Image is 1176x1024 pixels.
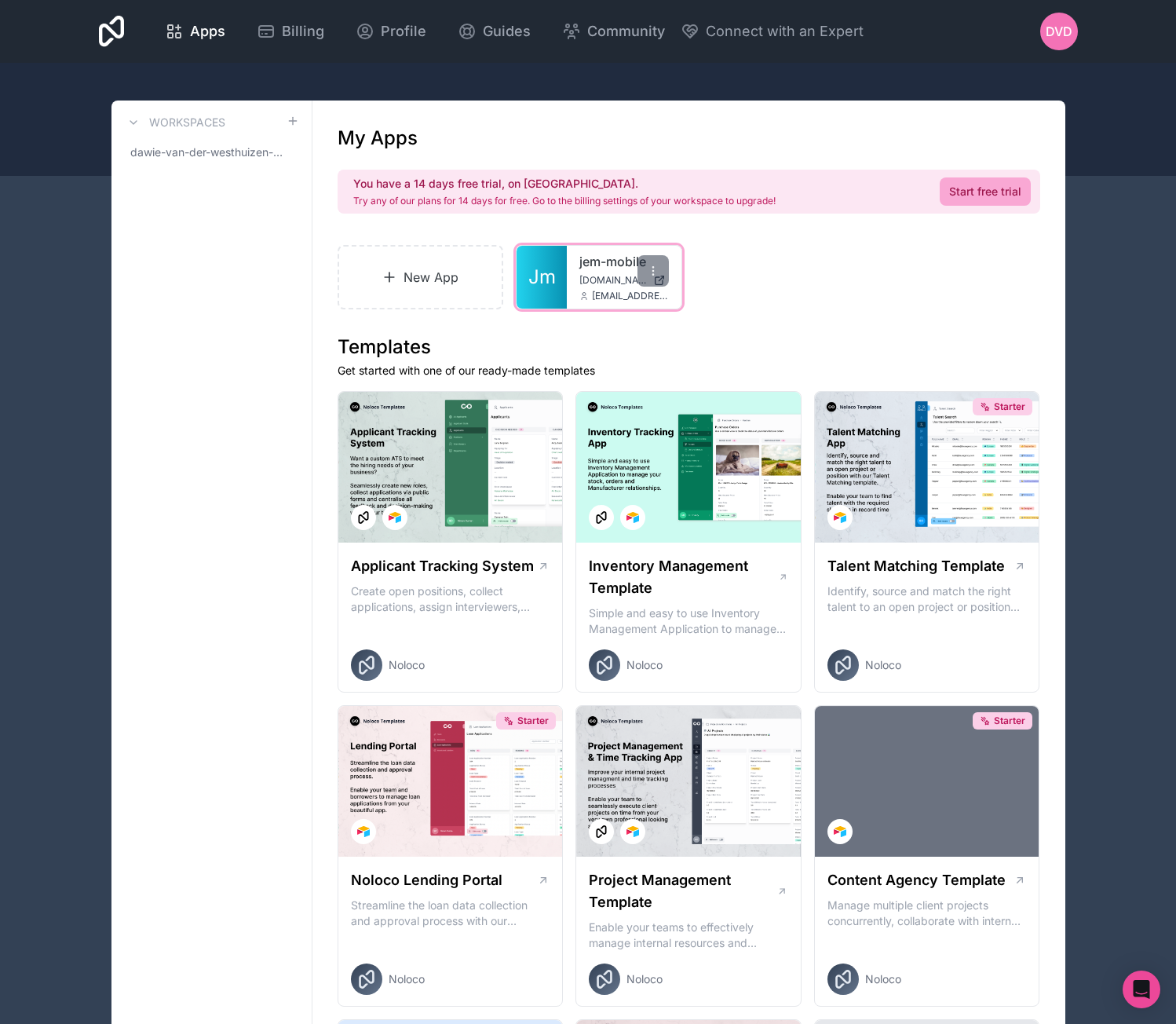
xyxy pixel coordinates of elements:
[124,138,299,166] a: dawie-van-der-westhuizen-workspace
[589,555,777,599] h1: Inventory Management Template
[357,825,370,838] img: Airtable Logo
[483,20,531,42] span: Guides
[517,246,567,309] a: Jm
[626,971,663,987] span: Noloco
[994,400,1025,413] span: Starter
[626,511,639,524] img: Airtable Logo
[389,971,425,987] span: Noloco
[681,20,864,42] button: Connect with an Expert
[587,20,665,42] span: Community
[1123,971,1160,1008] div: Open Intercom Messenger
[389,511,401,524] img: Airtable Logo
[381,20,426,42] span: Profile
[338,126,418,151] h1: My Apps
[353,176,776,192] h2: You have a 14 days free trial, on [GEOGRAPHIC_DATA].
[124,113,225,132] a: Workspaces
[579,274,647,287] span: [DOMAIN_NAME]
[351,583,550,615] p: Create open positions, collect applications, assign interviewers, centralise candidate feedback a...
[149,115,225,130] h3: Workspaces
[827,898,1027,929] p: Manage multiple client projects concurrently, collaborate with internal and external stakeholders...
[338,335,1040,360] h1: Templates
[351,555,534,577] h1: Applicant Tracking System
[827,583,1027,615] p: Identify, source and match the right talent to an open project or position with our Talent Matchi...
[351,898,550,929] p: Streamline the loan data collection and approval process with our Lending Portal template.
[994,715,1025,727] span: Starter
[282,20,324,42] span: Billing
[940,177,1031,206] a: Start free trial
[338,245,504,309] a: New App
[827,555,1005,577] h1: Talent Matching Template
[550,14,677,49] a: Community
[130,144,287,160] span: dawie-van-der-westhuizen-workspace
[579,252,669,271] a: jem-mobile
[343,14,439,49] a: Profile
[827,869,1006,891] h1: Content Agency Template
[589,920,788,951] p: Enable your teams to effectively manage internal resources and execute client projects on time.
[353,195,776,207] p: Try any of our plans for 14 days for free. Go to the billing settings of your workspace to upgrade!
[244,14,337,49] a: Billing
[517,715,549,727] span: Starter
[445,14,543,49] a: Guides
[351,869,502,891] h1: Noloco Lending Portal
[834,511,846,524] img: Airtable Logo
[528,265,556,290] span: Jm
[626,825,639,838] img: Airtable Logo
[626,657,663,673] span: Noloco
[389,657,425,673] span: Noloco
[865,971,901,987] span: Noloco
[865,657,901,673] span: Noloco
[338,363,1040,379] p: Get started with one of our ready-made templates
[589,869,776,913] h1: Project Management Template
[579,274,669,287] a: [DOMAIN_NAME]
[152,14,238,49] a: Apps
[1046,22,1072,41] span: Dvd
[589,605,788,637] p: Simple and easy to use Inventory Management Application to manage your stock, orders and Manufact...
[592,290,669,302] span: [EMAIL_ADDRESS][DOMAIN_NAME]
[834,825,846,838] img: Airtable Logo
[706,20,864,42] span: Connect with an Expert
[190,20,225,42] span: Apps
